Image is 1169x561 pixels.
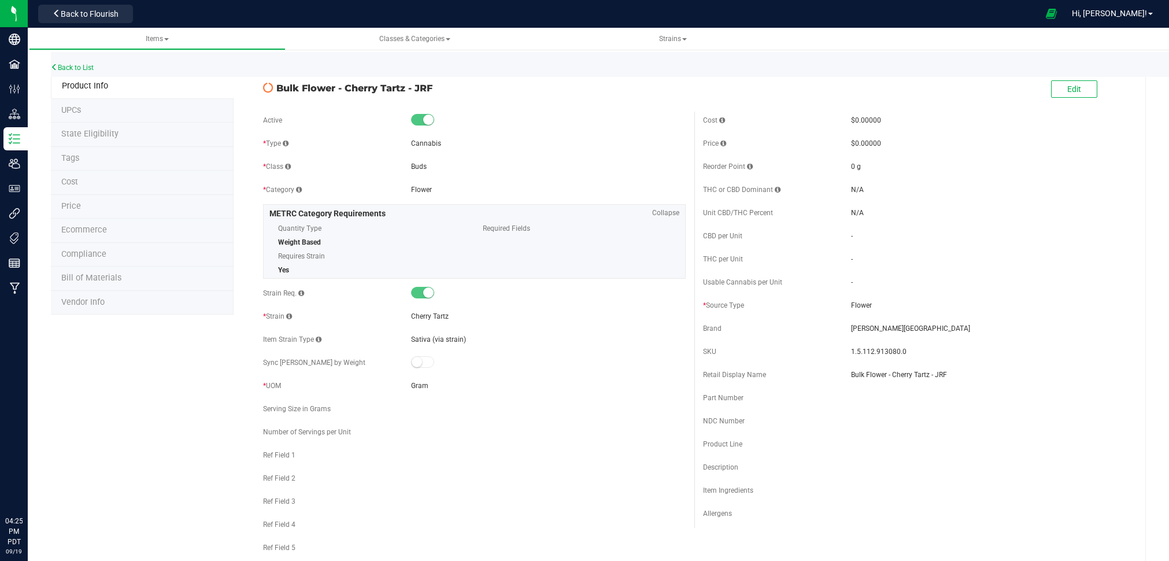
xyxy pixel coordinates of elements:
span: 1.5.112.913080.0 [851,346,1126,357]
inline-svg: Company [9,34,20,45]
span: Unit CBD/THC Percent [703,209,773,217]
span: Weight Based [278,238,321,246]
inline-svg: Manufacturing [9,282,20,294]
span: NDC Number [703,417,745,425]
inline-svg: Configuration [9,83,20,95]
span: Cost [61,177,78,187]
inline-svg: Integrations [9,208,20,219]
span: Tag [61,105,81,115]
span: Gram [411,382,428,390]
span: Price [703,139,726,147]
span: Reorder Point [703,163,753,171]
span: Required Fields [483,220,671,237]
inline-svg: Reports [9,257,20,269]
span: Buds [411,163,427,171]
span: Allergens [703,510,732,518]
span: Flower [411,186,432,194]
span: Bulk Flower - Cherry Tartz - JRF [276,81,686,95]
span: Items [146,35,169,43]
inline-svg: Users [9,158,20,169]
button: Edit [1051,80,1097,98]
span: Price [61,201,81,211]
span: Item Ingredients [703,486,753,494]
button: Back to Flourish [38,5,133,23]
span: Cannabis [411,139,441,147]
iframe: Resource center [12,468,46,503]
span: Ref Field 2 [263,474,295,482]
span: Part Number [703,394,743,402]
span: N/A [851,209,864,217]
span: Bulk Flower - Cherry Tartz - JRF [851,370,1126,380]
span: Description [703,463,738,471]
span: Active [263,116,282,124]
span: $0.00000 [851,139,881,147]
span: Ref Field 1 [263,451,295,459]
span: Requires Strain [278,248,466,265]
span: Collapse [652,208,679,218]
span: Number of Servings per Unit [263,428,351,436]
span: [PERSON_NAME][GEOGRAPHIC_DATA] [851,323,1126,334]
iframe: Resource center unread badge [34,467,48,481]
span: Sativa (via strain) [411,335,466,344]
span: Quantity Type [278,220,466,237]
span: Source Type [703,301,744,309]
inline-svg: User Roles [9,183,20,194]
span: - [851,232,853,240]
span: Serving Size in Grams [263,405,331,413]
span: Ref Field 4 [263,521,295,529]
span: Strain [263,312,292,320]
span: Yes [278,266,289,274]
span: THC per Unit [703,255,743,263]
span: Open Ecommerce Menu [1038,2,1064,25]
span: Product Info [62,81,108,91]
span: Brand [703,324,722,333]
span: SKU [703,348,716,356]
span: Classes & Categories [379,35,450,43]
span: Back to Flourish [61,9,119,19]
span: Class [263,163,291,171]
span: Ref Field 5 [263,544,295,552]
span: Ecommerce [61,225,107,235]
span: Tag [61,153,79,163]
span: Cost [703,116,725,124]
span: Category [263,186,302,194]
span: Bill of Materials [61,273,121,283]
span: Vendor Info [61,297,105,307]
span: THC or CBD Dominant [703,186,780,194]
span: Edit [1067,84,1081,94]
span: CBD per Unit [703,232,742,240]
span: Sync [PERSON_NAME] by Weight [263,359,365,367]
p: 09/19 [5,547,23,556]
inline-svg: Distribution [9,108,20,120]
span: Item Strain Type [263,335,321,344]
span: Tag [61,129,119,139]
span: N/A [851,186,864,194]
span: Compliance [61,249,106,259]
span: $0.00000 [851,116,881,124]
span: Retail Display Name [703,371,766,379]
span: Type [263,139,288,147]
p: 04:25 PM PDT [5,516,23,547]
span: Usable Cannabis per Unit [703,278,782,286]
span: - [851,278,853,286]
span: Product Line [703,440,742,448]
span: Ref Field 3 [263,497,295,505]
a: Back to List [51,64,94,72]
span: Strain Req. [263,289,304,297]
span: UOM [263,382,281,390]
span: Hi, [PERSON_NAME]! [1072,9,1147,18]
span: Cherry Tartz [411,312,449,320]
span: Strains [659,35,687,43]
span: Flower [851,300,1126,311]
span: METRC Category Requirements [269,209,386,218]
inline-svg: Tags [9,232,20,244]
inline-svg: Inventory [9,133,20,145]
span: 0 g [851,163,861,171]
span: - [851,255,853,263]
span: Pending Sync [263,82,273,94]
inline-svg: Facilities [9,58,20,70]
